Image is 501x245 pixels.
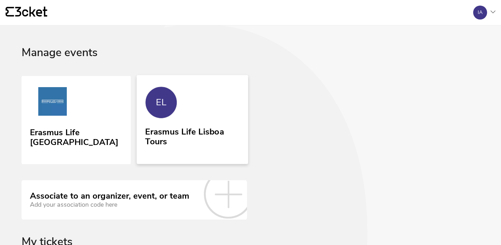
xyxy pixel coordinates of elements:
div: Erasmus Life Lisboa Tours [145,124,239,146]
div: Add your association code here [30,201,189,208]
a: Erasmus Life Lisboa Erasmus Life [GEOGRAPHIC_DATA] [22,76,131,164]
img: Erasmus Life Lisboa [30,87,75,118]
a: {' '} [6,7,47,18]
div: IA [478,10,483,15]
a: EL Erasmus Life Lisboa Tours [137,75,248,164]
div: Associate to an organizer, event, or team [30,191,189,201]
a: Associate to an organizer, event, or team Add your association code here [22,180,247,219]
div: Erasmus Life [GEOGRAPHIC_DATA] [30,125,122,147]
div: Manage events [22,46,479,76]
g: {' '} [6,7,14,17]
div: EL [156,97,166,108]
